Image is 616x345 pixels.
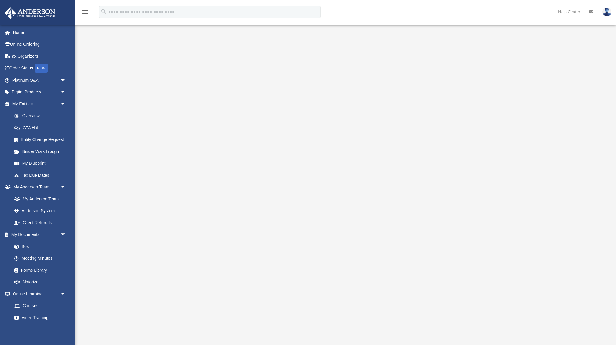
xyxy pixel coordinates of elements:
a: My Entitiesarrow_drop_down [4,98,75,110]
a: Resources [8,324,72,336]
a: Video Training [8,312,69,324]
a: Anderson System [8,205,72,217]
a: Home [4,26,75,38]
img: User Pic [602,8,611,16]
a: My Anderson Team [8,193,69,205]
a: Binder Walkthrough [8,145,75,157]
span: arrow_drop_down [60,74,72,87]
a: Tax Due Dates [8,169,75,181]
a: Forms Library [8,264,69,276]
a: menu [81,11,88,16]
span: arrow_drop_down [60,181,72,194]
span: arrow_drop_down [60,86,72,99]
a: Digital Productsarrow_drop_down [4,86,75,98]
a: CTA Hub [8,122,75,134]
i: search [100,8,107,15]
a: Box [8,240,69,252]
a: Overview [8,110,75,122]
a: My Documentsarrow_drop_down [4,229,72,241]
span: arrow_drop_down [60,229,72,241]
div: NEW [35,64,48,73]
i: menu [81,8,88,16]
a: Online Learningarrow_drop_down [4,288,72,300]
img: Anderson Advisors Platinum Portal [3,7,57,19]
a: Courses [8,300,72,312]
a: Online Ordering [4,38,75,50]
a: Notarize [8,276,72,288]
a: Platinum Q&Aarrow_drop_down [4,74,75,86]
a: My Blueprint [8,157,72,169]
a: Order StatusNEW [4,62,75,75]
span: arrow_drop_down [60,98,72,110]
span: arrow_drop_down [60,288,72,300]
a: Entity Change Request [8,134,75,146]
a: My Anderson Teamarrow_drop_down [4,181,72,193]
a: Tax Organizers [4,50,75,62]
a: Client Referrals [8,217,72,229]
a: Meeting Minutes [8,252,72,264]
